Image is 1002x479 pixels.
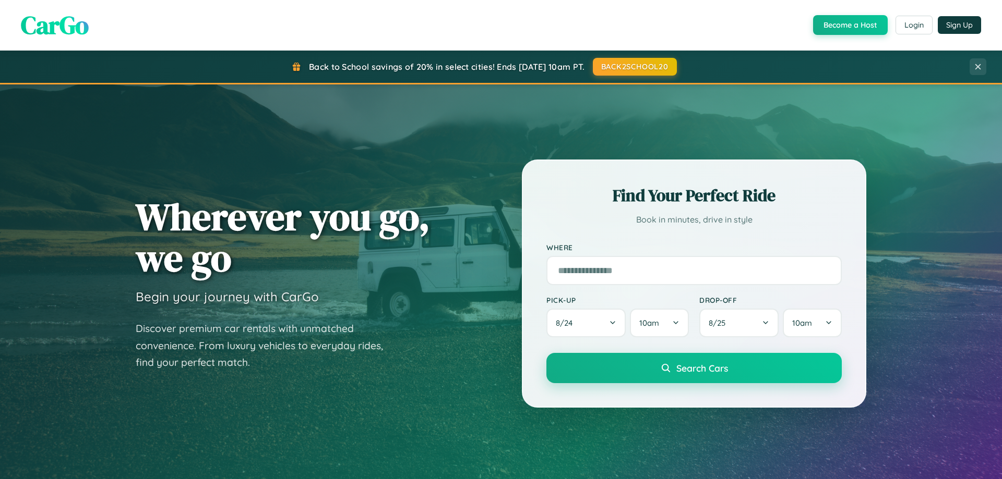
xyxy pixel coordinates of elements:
span: 8 / 25 [709,318,731,328]
span: Search Cars [676,362,728,374]
p: Discover premium car rentals with unmatched convenience. From luxury vehicles to everyday rides, ... [136,320,397,371]
button: BACK2SCHOOL20 [593,58,677,76]
span: 10am [792,318,812,328]
span: 10am [639,318,659,328]
button: 10am [783,309,842,337]
span: Back to School savings of 20% in select cities! Ends [DATE] 10am PT. [309,62,584,72]
button: 8/24 [546,309,626,337]
h2: Find Your Perfect Ride [546,184,842,207]
span: 8 / 24 [556,318,578,328]
button: 10am [630,309,689,337]
button: 8/25 [699,309,779,337]
p: Book in minutes, drive in style [546,212,842,227]
h3: Begin your journey with CarGo [136,289,319,304]
button: Sign Up [938,16,981,34]
button: Login [896,16,933,34]
span: CarGo [21,8,89,42]
label: Drop-off [699,296,842,304]
button: Become a Host [813,15,888,35]
label: Where [546,243,842,252]
button: Search Cars [546,353,842,383]
label: Pick-up [546,296,689,304]
h1: Wherever you go, we go [136,196,430,278]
